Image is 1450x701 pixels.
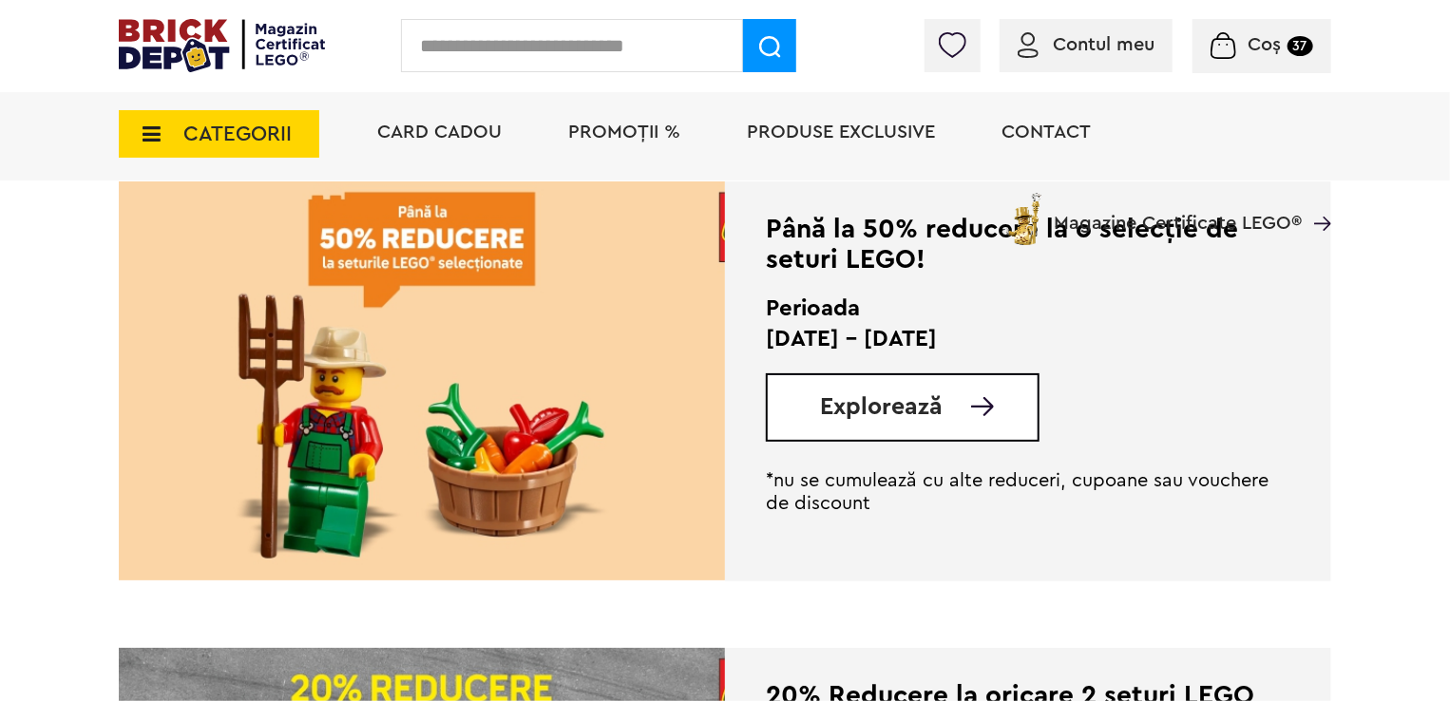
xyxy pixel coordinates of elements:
[183,123,292,144] span: CATEGORII
[766,294,1290,324] h2: Perioada
[820,395,1038,419] a: Explorează
[377,123,502,142] a: Card Cadou
[747,123,935,142] a: Produse exclusive
[1002,123,1091,142] a: Contact
[1054,189,1302,233] span: Magazine Certificate LEGO®
[1288,36,1313,56] small: 37
[1018,35,1154,54] a: Contul meu
[568,123,680,142] a: PROMOȚII %
[820,395,943,419] span: Explorează
[766,324,1290,354] p: [DATE] - [DATE]
[1302,189,1331,208] a: Magazine Certificate LEGO®
[766,469,1290,515] p: *nu se cumulează cu alte reduceri, cupoane sau vouchere de discount
[1053,35,1154,54] span: Contul meu
[1249,35,1282,54] span: Coș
